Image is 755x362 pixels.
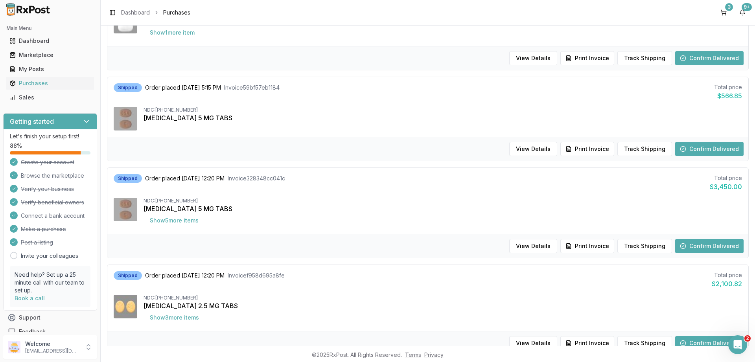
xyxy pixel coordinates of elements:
div: Shipped [114,174,142,183]
img: Eliquis 5 MG TABS [114,198,137,221]
span: Verify beneficial owners [21,198,84,206]
a: Purchases [6,76,94,90]
a: Dashboard [121,9,150,17]
a: Dashboard [6,34,94,48]
button: Confirm Delivered [675,239,744,253]
a: Invite your colleagues [21,252,78,260]
button: Confirm Delivered [675,336,744,350]
span: Connect a bank account [21,212,85,220]
button: Confirm Delivered [675,142,744,156]
span: Create your account [21,158,74,166]
div: NDC: [PHONE_NUMBER] [144,295,742,301]
span: Order placed [DATE] 12:20 PM [145,272,225,279]
div: 3 [725,3,733,11]
p: Let's finish your setup first! [10,132,90,140]
div: [MEDICAL_DATA] 5 MG TABS [144,204,742,213]
div: Purchases [9,79,91,87]
div: NDC: [PHONE_NUMBER] [144,107,742,113]
span: Verify your business [21,185,74,193]
button: Show1more item [144,26,201,40]
a: Marketplace [6,48,94,62]
button: Track Shipping [617,142,672,156]
div: Shipped [114,271,142,280]
button: Show3more items [144,311,205,325]
button: View Details [509,239,557,253]
span: Order placed [DATE] 12:20 PM [145,175,225,182]
div: [MEDICAL_DATA] 2.5 MG TABS [144,301,742,311]
span: Invoice f958d695a8fe [228,272,285,279]
div: Total price [714,83,742,91]
iframe: Intercom live chat [728,335,747,354]
span: Invoice 59bf57eb1184 [224,84,280,92]
img: RxPost Logo [3,3,53,16]
button: Purchases [3,77,97,90]
a: Sales [6,90,94,105]
button: View Details [509,51,557,65]
span: 2 [744,335,751,342]
div: $2,100.82 [712,279,742,288]
div: $566.85 [714,91,742,101]
h3: Getting started [10,117,54,126]
a: Privacy [424,351,444,358]
p: Welcome [25,340,80,348]
nav: breadcrumb [121,9,190,17]
button: 3 [717,6,730,19]
div: Dashboard [9,37,91,45]
span: 88 % [10,142,22,150]
button: Confirm Delivered [675,51,744,65]
span: Purchases [163,9,190,17]
span: Post a listing [21,239,53,246]
img: User avatar [8,341,20,353]
a: Book a call [15,295,45,301]
button: Sales [3,91,97,104]
div: $3,450.00 [710,182,742,191]
div: Total price [710,174,742,182]
a: Terms [405,351,421,358]
div: Total price [712,271,742,279]
button: Print Invoice [560,51,614,65]
button: 9+ [736,6,749,19]
span: Make a purchase [21,225,66,233]
button: View Details [509,336,557,350]
button: Print Invoice [560,239,614,253]
h2: Main Menu [6,25,94,31]
button: Dashboard [3,35,97,47]
img: Eliquis 5 MG TABS [114,107,137,130]
div: [MEDICAL_DATA] 5 MG TABS [144,113,742,123]
button: Track Shipping [617,51,672,65]
span: Feedback [19,328,46,336]
div: 9+ [742,3,752,11]
div: NDC: [PHONE_NUMBER] [144,198,742,204]
button: Track Shipping [617,336,672,350]
button: Marketplace [3,49,97,61]
button: Track Shipping [617,239,672,253]
a: My Posts [6,62,94,76]
button: Print Invoice [560,336,614,350]
div: Sales [9,94,91,101]
button: Support [3,311,97,325]
p: [EMAIL_ADDRESS][DOMAIN_NAME] [25,348,80,354]
div: My Posts [9,65,91,73]
p: Need help? Set up a 25 minute call with our team to set up. [15,271,86,294]
div: Shipped [114,83,142,92]
span: Order placed [DATE] 5:15 PM [145,84,221,92]
button: Feedback [3,325,97,339]
button: Show5more items [144,213,205,228]
button: View Details [509,142,557,156]
button: My Posts [3,63,97,75]
span: Browse the marketplace [21,172,84,180]
img: Eliquis 2.5 MG TABS [114,295,137,318]
button: Print Invoice [560,142,614,156]
div: Marketplace [9,51,91,59]
span: Invoice 328348cc041c [228,175,285,182]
